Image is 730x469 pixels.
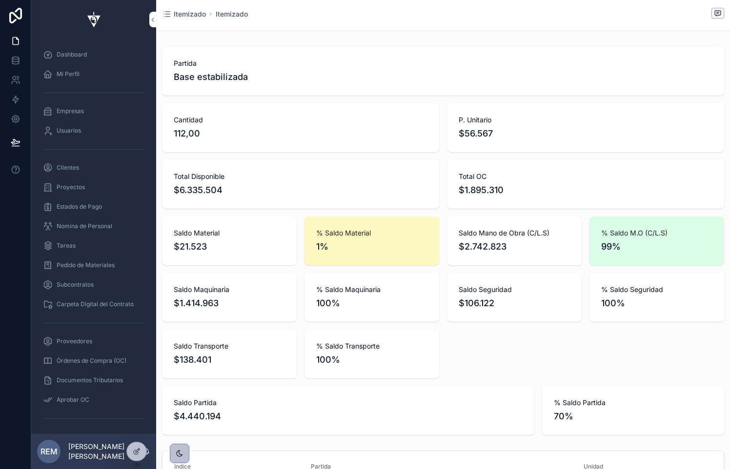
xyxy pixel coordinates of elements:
[57,127,81,135] span: Usuarios
[459,115,712,125] span: P. Unitario
[57,242,76,250] span: Tareas
[601,285,712,294] span: % Saldo Seguridad
[601,240,712,254] span: 99%
[174,228,285,238] span: Saldo Material
[57,164,79,172] span: Clientes
[174,240,285,254] span: $21.523
[37,391,150,409] a: Aprobar OC
[68,442,142,461] p: [PERSON_NAME] [PERSON_NAME]
[459,183,712,197] span: $1.895.310
[57,396,89,404] span: Aprobar OC
[41,446,58,457] span: REM
[57,261,115,269] span: Pedido de Materiales
[316,341,427,351] span: % Saldo Transporte
[174,172,427,181] span: Total Disponible
[601,228,712,238] span: % Saldo M.O (C/L.S)
[37,102,150,120] a: Empresas
[57,337,92,345] span: Proveedores
[174,70,712,84] span: Base estabilizada
[57,357,126,365] span: Órdenes de Compra (OC)
[316,285,427,294] span: % Saldo Maquinaria
[316,228,427,238] span: % Saldo Material
[174,115,427,125] span: Cantidad
[57,281,94,289] span: Subcontratos
[57,107,84,115] span: Empresas
[174,183,427,197] span: $6.335.504
[82,12,105,27] img: App logo
[37,256,150,274] a: Pedido de Materiales
[216,9,248,19] a: Itemizado
[174,9,206,19] span: Itemizado
[174,285,285,294] span: Saldo Maquinaria
[37,332,150,350] a: Proveedores
[37,295,150,313] a: Carpeta Digital del Contrato
[31,39,156,434] div: scrollable content
[37,46,150,63] a: Dashboard
[459,228,570,238] span: Saldo Mano de Obra (C/L.S)
[37,159,150,176] a: Clientes
[57,203,102,211] span: Estados de Pago
[37,371,150,389] a: Documentos Tributarios
[57,70,80,78] span: Mi Perfil
[459,285,570,294] span: Saldo Seguridad
[37,198,150,215] a: Estados de Pago
[601,296,712,310] span: 100%
[316,353,427,367] span: 100%
[554,410,712,423] span: 70%
[459,127,712,140] span: $56.567
[174,127,427,140] span: 112,00
[37,217,150,235] a: Nomina de Personal
[37,276,150,293] a: Subcontratos
[174,296,285,310] span: $1.414.963
[459,172,712,181] span: Total OC
[57,376,123,384] span: Documentos Tributarios
[174,410,523,423] span: $4.440.194
[57,183,85,191] span: Proyectos
[174,353,285,367] span: $138.401
[57,222,112,230] span: Nomina de Personal
[37,122,150,139] a: Usuarios
[554,398,712,408] span: % Saldo Partida
[37,65,150,83] a: Mi Perfil
[37,237,150,254] a: Tareas
[57,51,87,59] span: Dashboard
[316,296,427,310] span: 100%
[162,9,206,19] a: Itemizado
[174,398,523,408] span: Saldo Partida
[174,59,712,68] span: Partida
[316,240,427,254] span: 1%
[37,352,150,370] a: Órdenes de Compra (OC)
[57,300,134,308] span: Carpeta Digital del Contrato
[459,240,570,254] span: $2.742.823
[459,296,570,310] span: $106.122
[37,178,150,196] a: Proyectos
[174,341,285,351] span: Saldo Transporte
